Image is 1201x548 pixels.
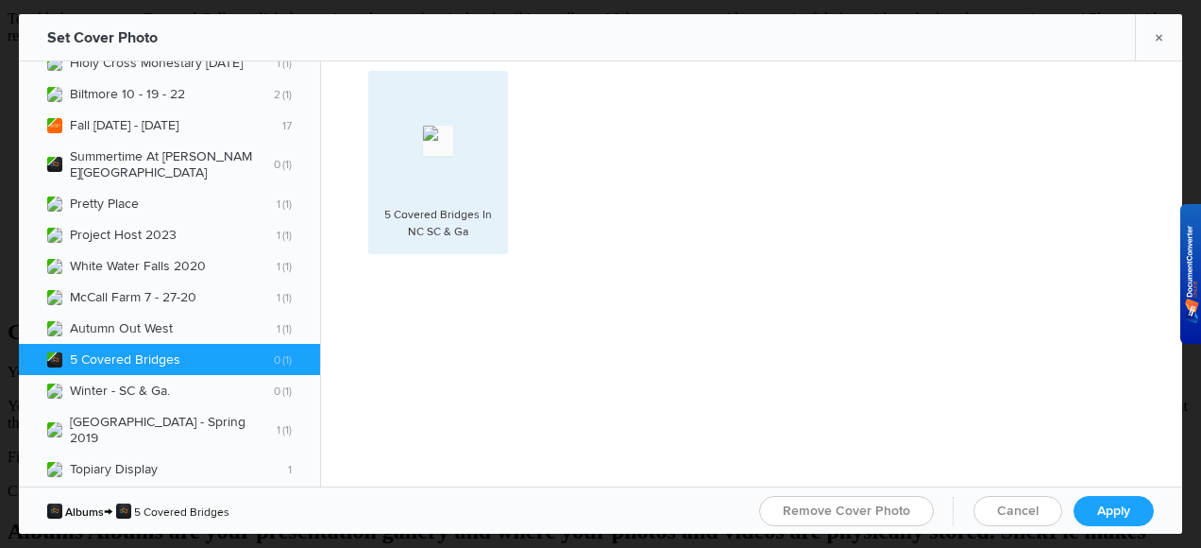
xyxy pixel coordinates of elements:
span: 1 [277,259,280,273]
a: Remove Cover Photo [759,496,934,526]
a: Project Host 202311 [19,219,320,250]
span: 1 [280,352,292,367]
b: Autumn Out West [70,320,292,336]
b: Project Host 2023 [70,227,292,243]
span: 1 [277,423,280,437]
span: 0 [274,158,280,172]
span: Remove Cover Photo [783,503,910,519]
b: White Water Falls 2020 [70,258,292,274]
span: Cancel [997,503,1039,519]
b: Summertime At [PERSON_NAME][GEOGRAPHIC_DATA] [70,148,292,180]
b: 5 Covered Bridges [70,351,292,368]
b: Winter - SC & Ga. [70,383,292,399]
span: → [104,502,116,521]
a: Topiary Display1 [19,454,320,485]
span: 1 [277,228,280,242]
span: 0 [274,352,280,367]
span: 1 [277,290,280,304]
a: 5 Covered Bridges01 [19,344,320,375]
span: 0 [274,384,280,398]
span: 17 [282,118,292,132]
a: Apply [1074,496,1154,526]
a: [GEOGRAPHIC_DATA] - Spring 201911 [19,406,320,454]
a: Hioly Cross Monestary [DATE]11 [19,47,320,78]
span: 1 [277,56,280,70]
a: Summertime At [PERSON_NAME][GEOGRAPHIC_DATA]01 [19,141,320,188]
span: 1 [280,290,292,304]
span: Albums [65,505,104,520]
a: Autumn Out West11 [19,313,320,344]
img: BKR5lM0sgkDqAAAAAElFTkSuQmCC [1185,226,1199,323]
span: 1 [280,158,292,172]
b: Biltmore 10 - 19 - 22 [70,86,292,102]
span: 1 [280,197,292,211]
b: Fall [DATE] - [DATE] [70,117,292,133]
b: [GEOGRAPHIC_DATA] - Spring 2019 [70,414,292,446]
a: undefinedAlbums [47,505,104,520]
span: 1 [277,197,280,211]
a: Winter - SC & Ga.01 [19,375,320,406]
a: McCall Farm 7 - 27-2011 [19,282,320,313]
span: 1 [280,423,292,437]
span: 1 [277,321,280,335]
a: × [1135,14,1182,60]
span: Apply [1097,503,1130,519]
b: Topiary Display [70,461,292,477]
span: 1 [280,56,292,70]
span: 1 [280,259,292,273]
img: 5 Covered Bridges In NC SC & Ga [423,126,453,156]
a: Pretty Place11 [19,188,320,219]
a: Biltmore 10 - 19 - 2221 [19,78,320,110]
span: 1 [288,462,292,476]
span: 1 [280,384,292,398]
div: 5 Covered Bridges In NC SC & Ga [378,207,499,241]
span: 1 [280,87,292,101]
span: 1 [280,228,292,242]
div: Set Cover Photo [47,14,158,61]
span: 1 [280,321,292,335]
b: Hioly Cross Monestary [DATE] [70,55,292,71]
b: Pretty Place [70,196,292,212]
a: Cancel [973,496,1062,526]
a: Fall [DATE] - [DATE]17 [19,110,320,141]
b: McCall Farm 7 - 27-20 [70,289,292,305]
span: 2 [274,87,280,101]
img: undefined [47,504,62,519]
a: White Water Falls 202011 [19,250,320,282]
